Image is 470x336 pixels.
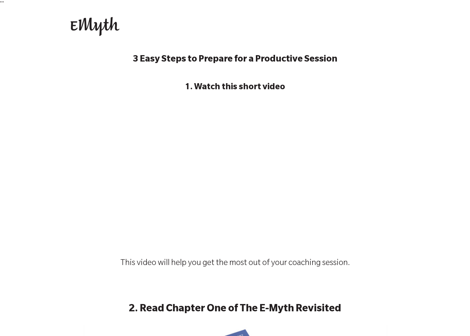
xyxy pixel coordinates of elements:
span: This video will help you get the most out of your coaching session. [120,259,350,268]
strong: 1. Watch this short video [185,83,285,92]
img: EMyth [71,17,119,36]
iframe: HubSpot Video [106,101,365,247]
strong: 2. Read Chapter One of The E-Myth Revisited [129,304,341,315]
iframe: Chat Widget [440,307,470,336]
strong: 3 Easy Steps to Prepare for a Productive Session [133,55,337,65]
